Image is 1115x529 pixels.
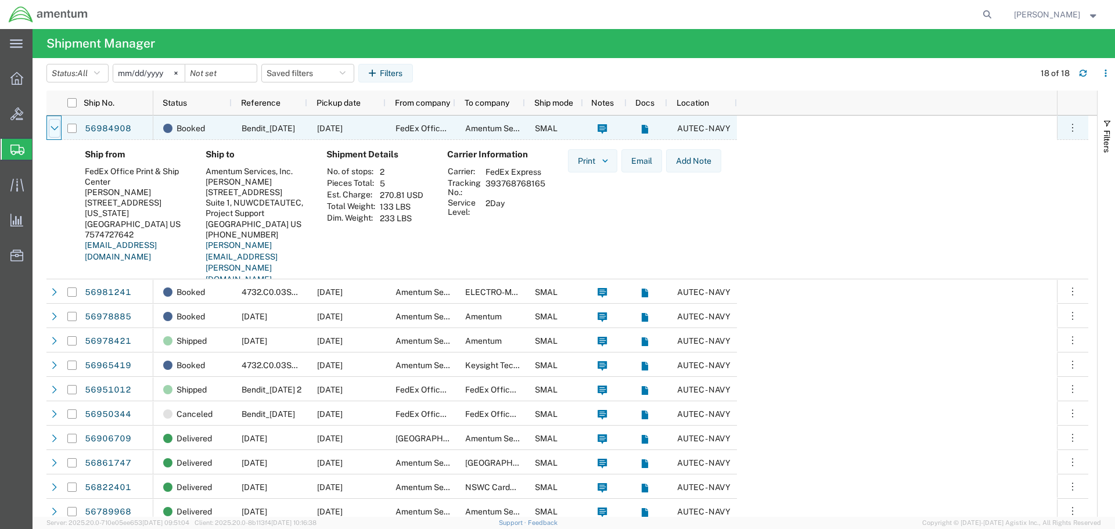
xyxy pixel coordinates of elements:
span: Notes [591,98,614,107]
div: FedEx Office Print & Ship Center [85,166,187,187]
span: SMAL [535,336,557,346]
th: Pieces Total: [326,178,376,189]
div: [STREET_ADDRESS] [85,197,187,208]
span: FedEx Office Print & Ship Center [395,124,517,133]
th: No. of stops: [326,166,376,178]
span: 18SEPT2025 [242,458,267,467]
span: Booked [177,280,205,304]
span: SMAL [535,507,557,516]
button: Email [621,149,662,172]
span: Amentum Services, Inc. [465,507,552,516]
span: FedEx Office Print & Ship Center [395,385,517,394]
span: ELECTRO-METRICS CORPORATION [465,287,599,297]
span: Booked [177,353,205,377]
span: FedEx Office Print & Ship Center [465,385,587,394]
span: Keysight Technologies [465,361,550,370]
td: 393768768165 [481,178,549,197]
div: 18 of 18 [1041,67,1070,80]
span: Ship No. [84,98,114,107]
a: [EMAIL_ADDRESS][DOMAIN_NAME] [85,240,157,261]
span: AUTEC - NAVY [677,124,731,133]
td: FedEx Express [481,166,549,178]
img: logo [8,6,88,23]
button: Status:All [46,64,109,82]
span: SMAL [535,458,557,467]
a: 56981241 [84,283,132,302]
span: Booked [177,304,205,329]
span: 09/11/2025 [317,507,343,516]
a: 56978885 [84,308,132,326]
input: Not set [113,64,185,82]
span: Amentum Services, Inc. [395,287,483,297]
span: AUTEC - NAVY [677,507,731,516]
span: SMAL [535,124,557,133]
a: 56906709 [84,430,132,448]
span: FedEx Office Print & Ship Center [395,409,517,419]
img: dropdown [600,156,610,166]
span: Naval Station Newport [465,458,548,467]
span: 09/30/2025 [317,312,343,321]
span: FedEx Office Print & Ship Center [465,409,587,419]
span: Ahmed Warraiat [1014,8,1080,21]
div: Amentum Services, Inc. [206,166,308,177]
td: 2Day [481,197,549,217]
h4: Ship from [85,149,187,160]
span: Pickup date [316,98,361,107]
span: AUTEC - NAVY [677,336,731,346]
span: Amentum Services, Inc. [465,434,552,443]
span: SMAL [535,361,557,370]
th: Dim. Weight: [326,213,376,224]
span: Amentum Services, Inc. [395,312,483,321]
a: [PERSON_NAME][EMAIL_ADDRESS][PERSON_NAME][DOMAIN_NAME] [206,240,278,284]
span: Docs [635,98,654,107]
span: NSWC Carderock [465,483,531,492]
span: Reference [241,98,280,107]
span: Status [163,98,187,107]
span: Delivered [177,475,212,499]
a: Feedback [528,519,557,526]
td: 233 LBS [376,213,427,224]
span: Copyright © [DATE]-[DATE] Agistix Inc., All Rights Reserved [922,518,1101,528]
span: Delivered [177,451,212,475]
span: SMAL [535,312,557,321]
span: 10/01/2025 [317,361,343,370]
span: AUTEC - NAVY [677,458,731,467]
td: 270.81 USD [376,189,427,201]
button: Saved filters [261,64,354,82]
span: Bendit_9-26-2025 2 [242,385,301,394]
span: From company [395,98,450,107]
th: Est. Charge: [326,189,376,201]
span: Location [677,98,709,107]
span: To company [465,98,509,107]
a: 56951012 [84,381,132,400]
span: [DATE] 10:16:38 [271,519,316,526]
th: Carrier: [447,166,481,178]
span: 09/30/2025 [317,336,343,346]
span: Amentum Services, Inc. [395,483,483,492]
span: Ship mode [534,98,573,107]
div: [PERSON_NAME] [206,177,308,187]
th: Tracking No.: [447,178,481,197]
span: 09/26/2025 [317,409,343,419]
span: 4732.C0.03SL.14090100.880E0110 [242,361,376,370]
span: Delivered [177,499,212,524]
div: [STREET_ADDRESS] [206,187,308,197]
div: 7574727642 [85,229,187,240]
a: 56950344 [84,405,132,424]
span: SMAL [535,409,557,419]
span: AUTEC - NAVY [677,287,731,297]
span: Booked [177,116,205,141]
button: Print [568,149,617,172]
span: SMAL [535,385,557,394]
span: Canceled [177,402,213,426]
span: 23SEPT2025 [242,434,267,443]
th: Total Weight: [326,201,376,213]
h4: Shipment Details [326,149,429,160]
span: SMAL [535,483,557,492]
a: Support [499,519,528,526]
span: Amentum Services, Inc. [395,458,483,467]
h4: Shipment Manager [46,29,155,58]
button: [PERSON_NAME] [1013,8,1099,21]
span: Bendit_9-26-2025 [242,409,295,419]
span: AUTEC - NAVY [677,312,731,321]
